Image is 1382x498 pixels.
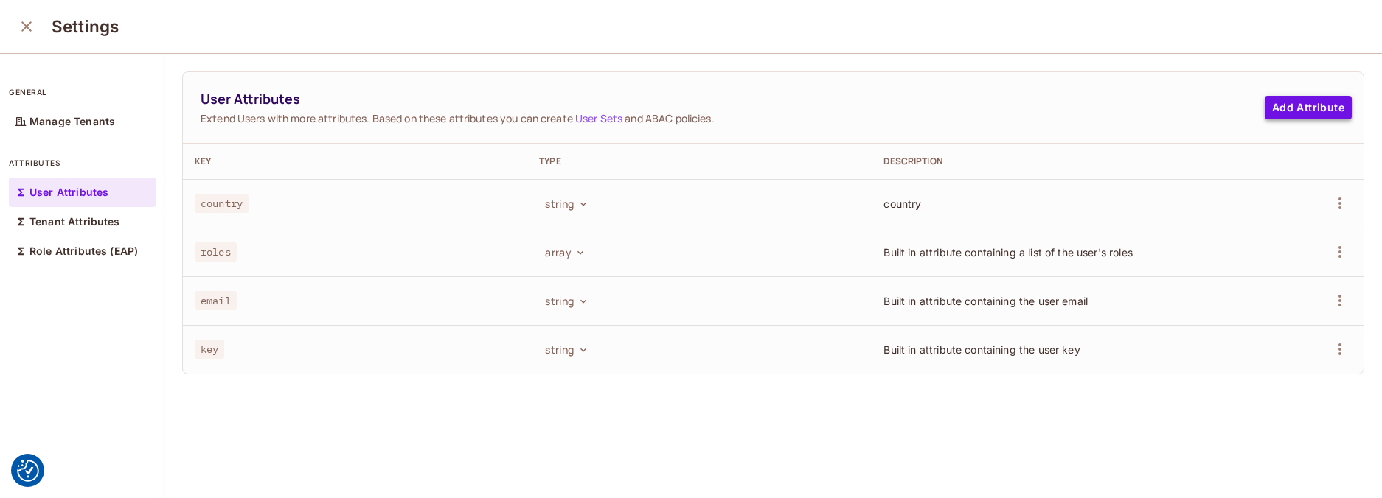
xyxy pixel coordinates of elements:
button: array [539,240,589,264]
span: roles [195,242,237,262]
p: User Attributes [29,186,108,198]
p: Manage Tenants [29,116,115,127]
p: attributes [9,157,156,169]
button: string [539,192,591,215]
span: Built in attribute containing the user email [883,295,1088,307]
button: string [539,289,591,312]
a: User Sets [575,111,622,125]
p: Role Attributes (EAP) [29,245,138,257]
span: Built in attribute containing a list of the user's roles [883,246,1132,259]
button: Consent Preferences [17,460,39,482]
span: country [195,194,249,213]
div: Description [883,155,1204,167]
button: string [539,337,591,361]
button: close [12,12,41,41]
img: Revisit consent button [17,460,39,482]
span: country [883,197,921,210]
span: User Attributes [201,90,1265,108]
div: Type [539,155,860,167]
div: Key [195,155,515,167]
button: Add Attribute [1265,96,1352,119]
span: Built in attribute containing the user key [883,343,1080,356]
span: Extend Users with more attributes. Based on these attributes you can create and ABAC policies. [201,111,1265,125]
p: general [9,86,156,98]
p: Tenant Attributes [29,216,120,228]
span: key [195,340,224,359]
h3: Settings [52,16,119,37]
span: email [195,291,237,310]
